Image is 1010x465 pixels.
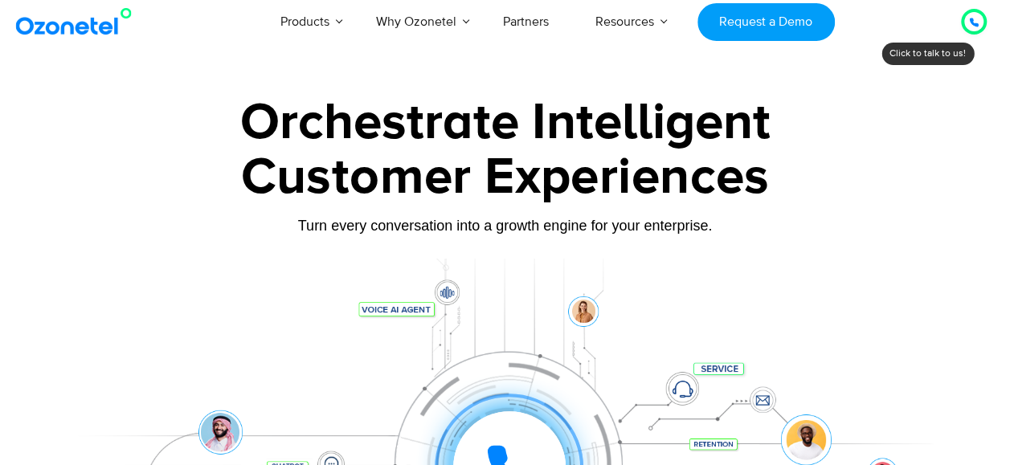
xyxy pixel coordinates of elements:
[697,3,835,41] a: Request a Demo
[59,139,951,216] div: Customer Experiences
[59,217,951,235] div: Turn every conversation into a growth engine for your enterprise.
[59,97,951,149] div: Orchestrate Intelligent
